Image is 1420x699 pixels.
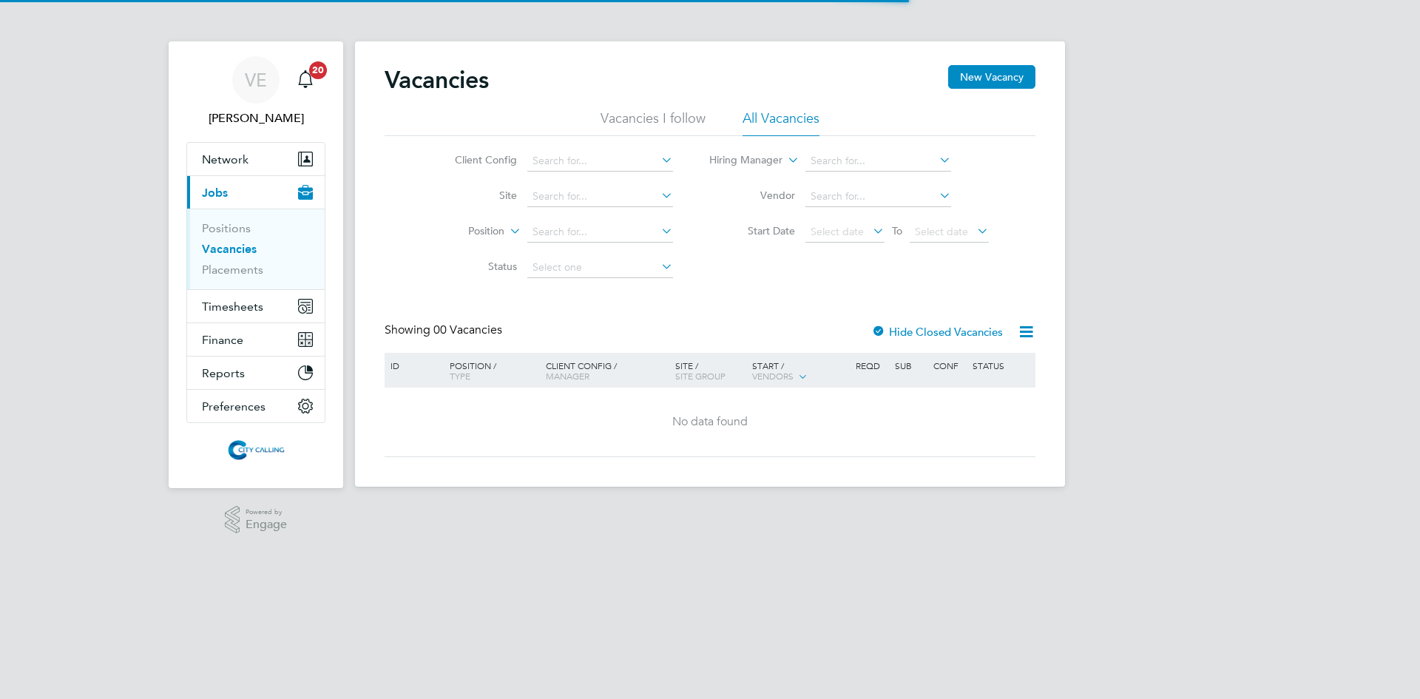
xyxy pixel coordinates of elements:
[450,370,470,382] span: Type
[527,151,673,172] input: Search for...
[805,186,951,207] input: Search for...
[811,225,864,238] span: Select date
[246,519,287,531] span: Engage
[187,290,325,323] button: Timesheets
[432,153,517,166] label: Client Config
[748,353,852,390] div: Start /
[930,353,968,378] div: Conf
[202,399,266,413] span: Preferences
[187,323,325,356] button: Finance
[852,353,890,378] div: Reqd
[871,325,1003,339] label: Hide Closed Vacancies
[672,353,749,388] div: Site /
[246,506,287,519] span: Powered by
[697,153,782,168] label: Hiring Manager
[805,151,951,172] input: Search for...
[948,65,1035,89] button: New Vacancy
[291,56,320,104] a: 20
[601,109,706,136] li: Vacancies I follow
[433,323,502,337] span: 00 Vacancies
[202,221,251,235] a: Positions
[710,224,795,237] label: Start Date
[542,353,672,388] div: Client Config /
[546,370,589,382] span: Manager
[710,189,795,202] label: Vendor
[385,65,489,95] h2: Vacancies
[432,260,517,273] label: Status
[439,353,542,388] div: Position /
[309,61,327,79] span: 20
[186,56,325,127] a: VE[PERSON_NAME]
[224,438,288,462] img: citycalling-logo-retina.png
[187,176,325,209] button: Jobs
[527,186,673,207] input: Search for...
[187,143,325,175] button: Network
[202,366,245,380] span: Reports
[743,109,819,136] li: All Vacancies
[202,300,263,314] span: Timesheets
[186,438,325,462] a: Go to home page
[887,221,907,240] span: To
[202,186,228,200] span: Jobs
[527,222,673,243] input: Search for...
[387,353,439,378] div: ID
[187,390,325,422] button: Preferences
[245,70,267,90] span: VE
[202,242,257,256] a: Vacancies
[202,333,243,347] span: Finance
[675,370,726,382] span: Site Group
[387,414,1033,430] div: No data found
[385,323,505,338] div: Showing
[169,41,343,488] nav: Main navigation
[432,189,517,202] label: Site
[891,353,930,378] div: Sub
[915,225,968,238] span: Select date
[186,109,325,127] span: Valeria Erdos
[225,506,288,534] a: Powered byEngage
[187,357,325,389] button: Reports
[187,209,325,289] div: Jobs
[202,152,248,166] span: Network
[969,353,1033,378] div: Status
[527,257,673,278] input: Select one
[202,263,263,277] a: Placements
[419,224,504,239] label: Position
[752,370,794,382] span: Vendors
